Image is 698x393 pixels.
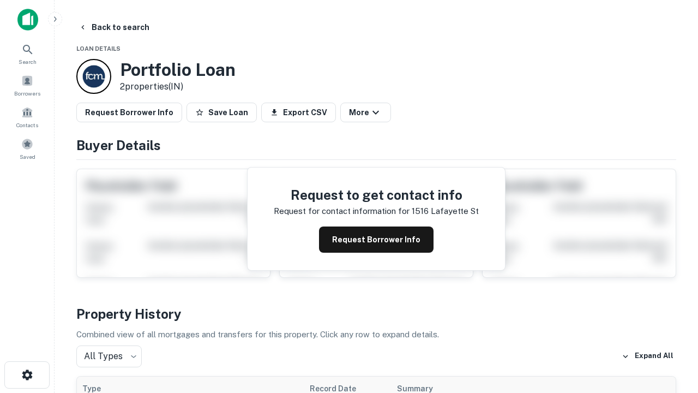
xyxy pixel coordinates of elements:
span: Borrowers [14,89,40,98]
p: Combined view of all mortgages and transfers for this property. Click any row to expand details. [76,328,676,341]
div: All Types [76,346,142,367]
iframe: Chat Widget [643,271,698,323]
h4: Buyer Details [76,135,676,155]
button: Expand All [619,348,676,365]
span: Search [19,57,37,66]
span: Saved [20,152,35,161]
h4: Request to get contact info [274,185,479,205]
button: Request Borrower Info [76,103,182,122]
a: Search [3,39,51,68]
button: Save Loan [186,103,257,122]
button: Request Borrower Info [319,227,434,253]
h3: Portfolio Loan [120,59,236,80]
img: capitalize-icon.png [17,9,38,31]
span: Loan Details [76,45,121,52]
p: 2 properties (IN) [120,80,236,93]
p: Request for contact information for [274,205,410,218]
button: Export CSV [261,103,336,122]
h4: Property History [76,304,676,324]
a: Saved [3,134,51,163]
a: Contacts [3,102,51,132]
a: Borrowers [3,70,51,100]
button: More [340,103,391,122]
p: 1516 lafayette st [412,205,479,218]
button: Back to search [74,17,154,37]
span: Contacts [16,121,38,129]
